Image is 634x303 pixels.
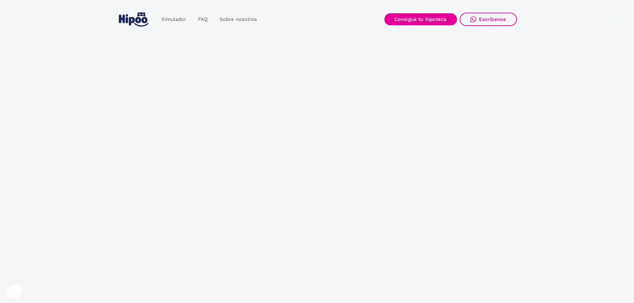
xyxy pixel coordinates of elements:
[155,13,192,26] a: Simulador
[117,10,150,29] a: home
[192,13,214,26] a: FAQ
[479,16,506,22] div: Escríbenos
[460,13,517,26] a: Escríbenos
[214,13,263,26] a: Sobre nosotros
[384,13,457,25] a: Consigue tu hipoteca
